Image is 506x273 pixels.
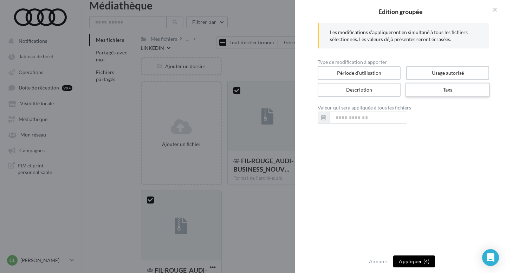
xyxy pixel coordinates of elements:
label: Tags [406,83,490,97]
div: Valeur qui sera appliquée à tous les fichiers [318,105,489,110]
label: Description [318,83,401,97]
div: Open Intercom Messenger [482,249,499,266]
label: Usage autorisé [406,66,489,80]
button: Annuler [366,257,390,266]
div: Type de modification à apporter [318,60,489,65]
button: Appliquer (4) [393,255,435,267]
h2: Édition groupée [306,8,495,15]
label: Période d’utilisation [318,66,401,80]
div: Les modifications s’appliqueront en simultané à tous les fichiers sélectionnés. Les valeurs déjà ... [330,29,478,43]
